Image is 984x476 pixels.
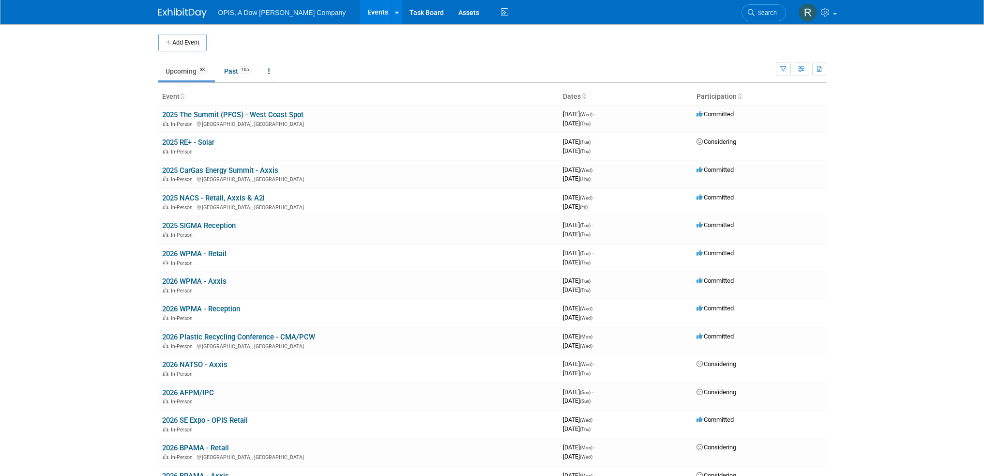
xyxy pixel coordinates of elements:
[163,399,168,403] img: In-Person Event
[563,444,595,451] span: [DATE]
[696,277,734,284] span: Committed
[158,62,215,80] a: Upcoming33
[581,92,586,100] a: Sort by Start Date
[180,92,184,100] a: Sort by Event Name
[163,315,168,320] img: In-Person Event
[755,9,777,16] span: Search
[563,333,595,340] span: [DATE]
[594,110,595,118] span: -
[563,453,592,460] span: [DATE]
[580,343,592,349] span: (Wed)
[171,427,196,433] span: In-Person
[592,277,593,284] span: -
[580,223,590,228] span: (Tue)
[171,176,196,183] span: In-Person
[563,230,590,238] span: [DATE]
[158,8,207,18] img: ExhibitDay
[580,399,590,404] span: (Sun)
[163,176,168,181] img: In-Person Event
[162,453,555,461] div: [GEOGRAPHIC_DATA], [GEOGRAPHIC_DATA]
[171,343,196,350] span: In-Person
[799,3,817,22] img: Renee Ortner
[563,397,590,404] span: [DATE]
[162,175,555,183] div: [GEOGRAPHIC_DATA], [GEOGRAPHIC_DATA]
[696,221,734,229] span: Committed
[163,204,168,209] img: In-Person Event
[162,110,303,119] a: 2025 The Summit (PFCS) - West Coast Spot
[197,66,208,74] span: 33
[580,149,590,154] span: (Thu)
[696,110,734,118] span: Committed
[563,286,590,293] span: [DATE]
[171,288,196,294] span: In-Person
[162,249,227,258] a: 2026 WPMA - Retail
[563,342,592,349] span: [DATE]
[580,417,592,423] span: (Wed)
[171,315,196,322] span: In-Person
[162,388,214,397] a: 2026 AFPM/IPC
[696,416,734,423] span: Committed
[563,425,590,432] span: [DATE]
[696,444,736,451] span: Considering
[563,221,593,229] span: [DATE]
[171,371,196,377] span: In-Person
[563,249,593,257] span: [DATE]
[580,204,588,210] span: (Fri)
[580,334,592,339] span: (Mon)
[239,66,252,74] span: 105
[162,333,315,341] a: 2026 Plastic Recycling Conference - CMA/PCW
[580,427,590,432] span: (Thu)
[580,121,590,126] span: (Thu)
[163,232,168,237] img: In-Person Event
[563,277,593,284] span: [DATE]
[563,369,590,377] span: [DATE]
[171,454,196,461] span: In-Person
[163,121,168,126] img: In-Person Event
[594,166,595,173] span: -
[163,149,168,154] img: In-Person Event
[563,120,590,127] span: [DATE]
[163,260,168,265] img: In-Person Event
[580,390,590,395] span: (Sun)
[592,388,593,396] span: -
[559,89,693,105] th: Dates
[580,278,590,284] span: (Tue)
[563,259,590,266] span: [DATE]
[696,166,734,173] span: Committed
[163,371,168,376] img: In-Person Event
[580,315,592,321] span: (Wed)
[563,203,588,210] span: [DATE]
[580,260,590,265] span: (Thu)
[563,305,595,312] span: [DATE]
[592,249,593,257] span: -
[580,112,592,117] span: (Wed)
[580,288,590,293] span: (Thu)
[171,260,196,266] span: In-Person
[162,138,214,147] a: 2025 RE+ - Solar
[693,89,826,105] th: Participation
[163,427,168,431] img: In-Person Event
[563,138,593,145] span: [DATE]
[162,360,227,369] a: 2026 NATSO - Axxis
[696,138,736,145] span: Considering
[162,416,248,425] a: 2026 SE Expo - OPIS Retail
[563,110,595,118] span: [DATE]
[171,399,196,405] span: In-Person
[563,416,595,423] span: [DATE]
[696,194,734,201] span: Committed
[594,444,595,451] span: -
[171,149,196,155] span: In-Person
[162,305,240,313] a: 2026 WPMA - Reception
[580,195,592,200] span: (Wed)
[563,388,593,396] span: [DATE]
[563,194,595,201] span: [DATE]
[580,251,590,256] span: (Tue)
[580,362,592,367] span: (Wed)
[162,342,555,350] div: [GEOGRAPHIC_DATA], [GEOGRAPHIC_DATA]
[580,371,590,376] span: (Thu)
[696,360,736,368] span: Considering
[696,388,736,396] span: Considering
[696,305,734,312] span: Committed
[158,89,559,105] th: Event
[592,138,593,145] span: -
